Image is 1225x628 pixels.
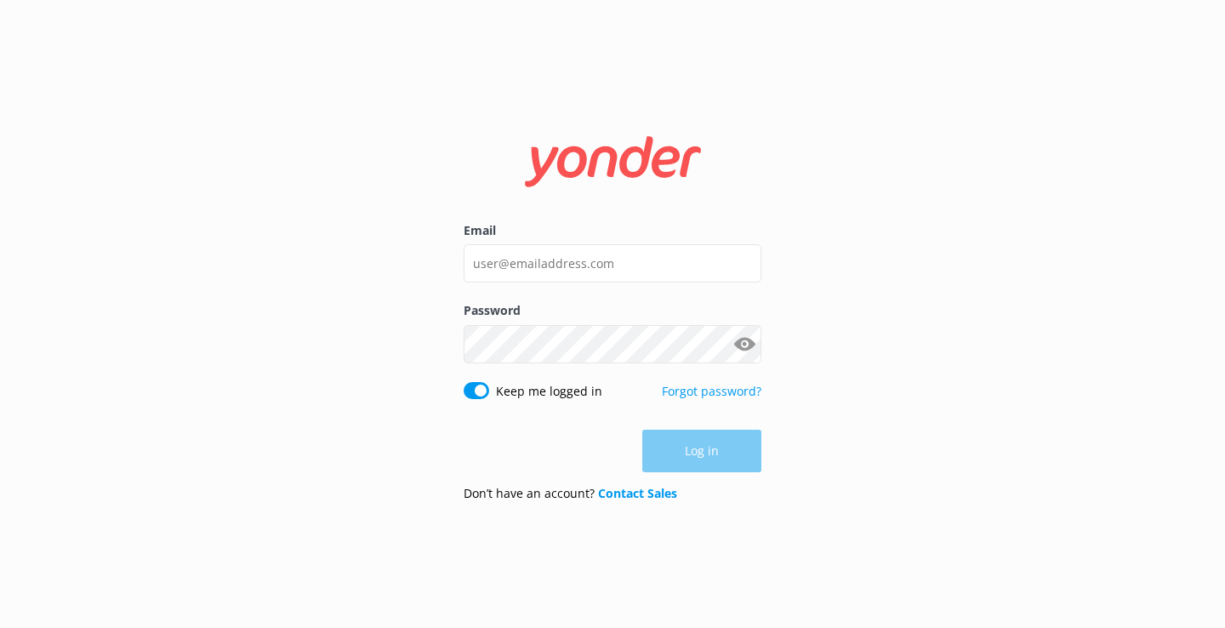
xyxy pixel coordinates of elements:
label: Keep me logged in [496,382,602,401]
label: Email [464,221,761,240]
a: Contact Sales [598,485,677,501]
p: Don’t have an account? [464,484,677,503]
input: user@emailaddress.com [464,244,761,283]
button: Show password [727,327,761,361]
label: Password [464,301,761,320]
a: Forgot password? [662,383,761,399]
